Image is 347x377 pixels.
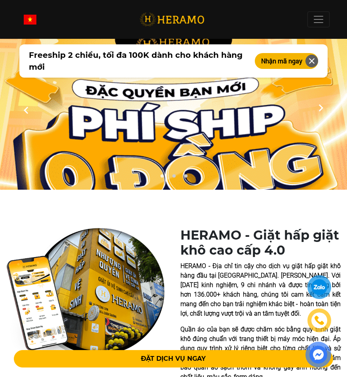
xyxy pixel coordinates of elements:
[182,174,190,182] button: 3
[308,309,331,332] a: phone-icon
[14,350,333,367] button: ĐẶT DỊCH VỤ NGAY
[140,11,204,28] img: logo
[29,49,245,73] span: Freeship 2 chiều, tối đa 100K dành cho khách hàng mới
[313,314,326,326] img: phone-icon
[158,174,166,182] button: 1
[180,261,341,318] p: HERAMO - Địa chỉ tin cậy cho dịch vụ giặt hấp giặt khô hàng đầu tại [GEOGRAPHIC_DATA]. [PERSON_NA...
[6,228,165,358] img: heramo-quality-banner
[24,15,36,25] img: vn-flag.png
[180,228,341,258] h1: HERAMO - Giặt hấp giặt khô cao cấp 4.0
[170,174,178,182] button: 2
[255,53,318,69] button: Nhận mã ngay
